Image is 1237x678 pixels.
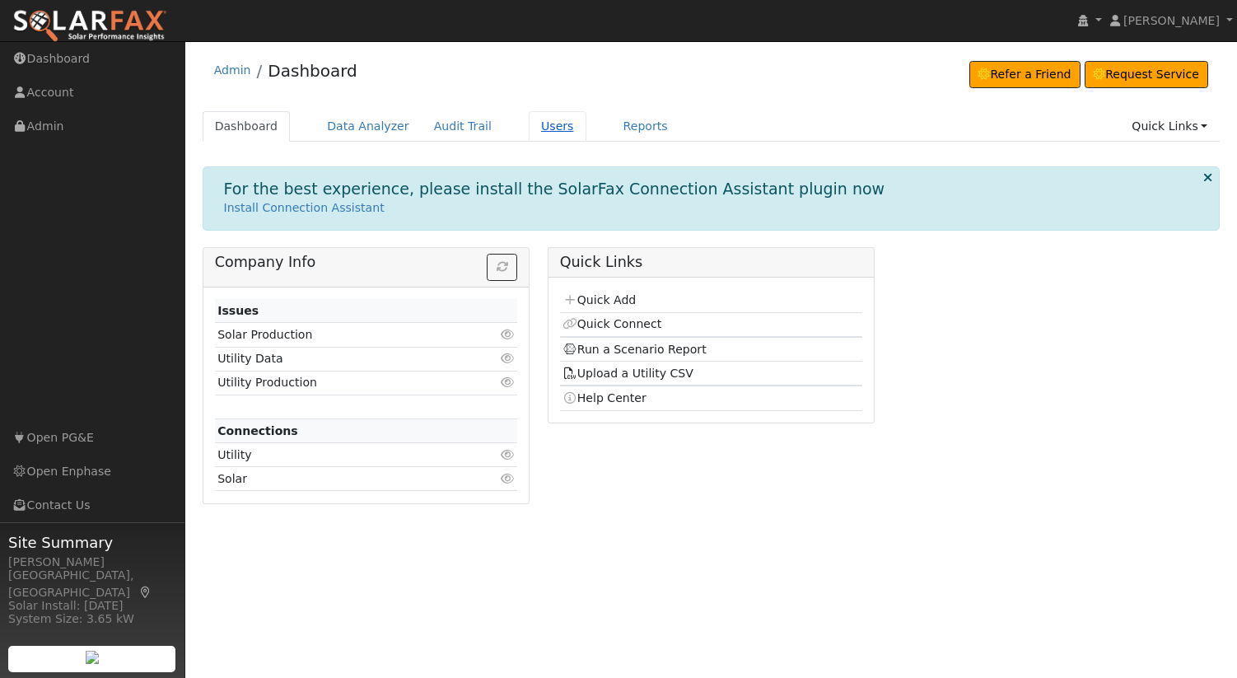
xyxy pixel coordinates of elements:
div: [PERSON_NAME] [8,554,176,571]
a: Reports [611,111,680,142]
a: Data Analyzer [315,111,422,142]
a: Admin [214,63,251,77]
a: Users [529,111,586,142]
td: Utility Data [215,347,469,371]
a: Quick Add [562,293,636,306]
a: Request Service [1085,61,1209,89]
img: retrieve [86,651,99,664]
a: Help Center [562,391,647,404]
i: Click to view [500,353,515,364]
i: Click to view [500,449,515,461]
td: Utility [215,443,469,467]
div: System Size: 3.65 kW [8,610,176,628]
h5: Company Info [215,254,518,271]
a: Map [138,586,153,599]
i: Click to view [500,376,515,388]
a: Install Connection Assistant [224,201,385,214]
strong: Issues [217,304,259,317]
a: Dashboard [203,111,291,142]
a: Dashboard [268,61,357,81]
a: Upload a Utility CSV [562,367,693,380]
i: Click to view [500,329,515,340]
a: Quick Connect [562,317,661,330]
a: Quick Links [1119,111,1220,142]
a: Audit Trail [422,111,504,142]
strong: Connections [217,424,298,437]
span: [PERSON_NAME] [1123,14,1220,27]
td: Solar [215,467,469,491]
div: Solar Install: [DATE] [8,597,176,615]
h1: For the best experience, please install the SolarFax Connection Assistant plugin now [224,180,885,199]
h5: Quick Links [560,254,863,271]
a: Refer a Friend [969,61,1081,89]
i: Click to view [500,473,515,484]
a: Run a Scenario Report [562,343,707,356]
td: Solar Production [215,323,469,347]
img: SolarFax [12,9,167,44]
span: Site Summary [8,531,176,554]
div: [GEOGRAPHIC_DATA], [GEOGRAPHIC_DATA] [8,567,176,601]
td: Utility Production [215,371,469,395]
